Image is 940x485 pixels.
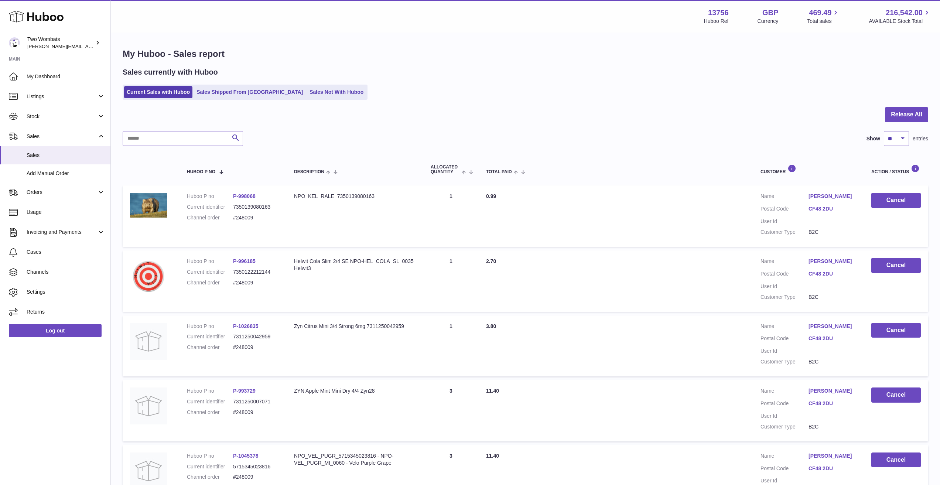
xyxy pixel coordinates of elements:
span: Channels [27,269,105,276]
dd: 7350122212144 [233,269,279,276]
span: Settings [27,288,105,296]
span: My Dashboard [27,73,105,80]
dt: Customer Type [760,294,809,301]
a: Log out [9,324,102,337]
dt: Huboo P no [187,193,233,200]
img: no-photo.jpg [130,387,167,424]
span: Description [294,170,324,174]
img: alan@twowombats.com [9,37,20,48]
dt: User Id [760,218,809,225]
dt: Current identifier [187,463,233,470]
div: Currency [758,18,779,25]
span: Total sales [807,18,840,25]
td: 1 [423,315,479,377]
dt: Huboo P no [187,452,233,460]
span: Invoicing and Payments [27,229,97,236]
span: Sales [27,152,105,159]
dt: Huboo P no [187,387,233,395]
dt: User Id [760,477,809,484]
dt: Channel order [187,409,233,416]
td: 1 [423,250,479,312]
a: Current Sales with Huboo [124,86,192,98]
span: Sales [27,133,97,140]
img: shutterstock_1125465338.jpg [130,193,167,218]
dd: 7350139080163 [233,204,279,211]
dd: B2C [809,229,857,236]
dd: #248009 [233,409,279,416]
a: CF48 2DU [809,400,857,407]
dt: Customer Type [760,358,809,365]
span: Add Manual Order [27,170,105,177]
a: CF48 2DU [809,205,857,212]
a: [PERSON_NAME] [809,323,857,330]
td: 3 [423,380,479,441]
dd: #248009 [233,214,279,221]
a: [PERSON_NAME] [809,452,857,460]
dd: #248009 [233,279,279,286]
span: 11.40 [486,388,499,394]
dt: Huboo P no [187,323,233,330]
span: Cases [27,249,105,256]
dt: Current identifier [187,204,233,211]
a: P-993729 [233,388,256,394]
a: Sales Shipped From [GEOGRAPHIC_DATA] [194,86,305,98]
dt: Postal Code [760,400,809,409]
dd: 7311250042959 [233,333,279,340]
div: Action / Status [871,164,921,174]
dt: Current identifier [187,333,233,340]
label: Show [866,135,880,142]
img: no-photo.jpg [130,323,167,360]
span: AVAILABLE Stock Total [869,18,931,25]
a: CF48 2DU [809,270,857,277]
dd: #248009 [233,344,279,351]
div: Customer [760,164,857,174]
strong: 13756 [708,8,729,18]
h2: Sales currently with Huboo [123,67,218,77]
a: P-1045378 [233,453,259,459]
span: Listings [27,93,97,100]
span: 3.80 [486,323,496,329]
dt: Channel order [187,279,233,286]
span: Usage [27,209,105,216]
span: 216,542.00 [886,8,923,18]
a: 216,542.00 AVAILABLE Stock Total [869,8,931,25]
button: Release All [885,107,928,122]
div: Two Wombats [27,36,94,50]
button: Cancel [871,258,921,273]
dt: Huboo P no [187,258,233,265]
dt: User Id [760,413,809,420]
div: Huboo Ref [704,18,729,25]
button: Cancel [871,323,921,338]
dd: B2C [809,294,857,301]
dt: Current identifier [187,398,233,405]
a: Sales Not With Huboo [307,86,366,98]
span: 11.40 [486,453,499,459]
a: [PERSON_NAME] [809,387,857,395]
div: NPO_VEL_PUGR_5715345023816 - NPO-VEL_PUGR_MI_0060 - Velo Purple Grape [294,452,416,467]
a: CF48 2DU [809,465,857,472]
dt: Postal Code [760,335,809,344]
dt: Name [760,387,809,396]
dd: #248009 [233,474,279,481]
strong: GBP [762,8,778,18]
span: Huboo P no [187,170,215,174]
dd: 7311250007071 [233,398,279,405]
a: P-996185 [233,258,256,264]
a: [PERSON_NAME] [809,258,857,265]
a: 469.49 Total sales [807,8,840,25]
dd: 5715345023816 [233,463,279,470]
span: [PERSON_NAME][EMAIL_ADDRESS][DOMAIN_NAME] [27,43,148,49]
dt: Name [760,452,809,461]
dt: User Id [760,348,809,355]
dd: B2C [809,423,857,430]
button: Cancel [871,193,921,208]
div: NPO_KEL_RALE_7350139080163 [294,193,416,200]
dt: Channel order [187,344,233,351]
a: [PERSON_NAME] [809,193,857,200]
span: Orders [27,189,97,196]
span: Stock [27,113,97,120]
dt: Current identifier [187,269,233,276]
td: 1 [423,185,479,247]
dt: Customer Type [760,229,809,236]
span: 2.70 [486,258,496,264]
